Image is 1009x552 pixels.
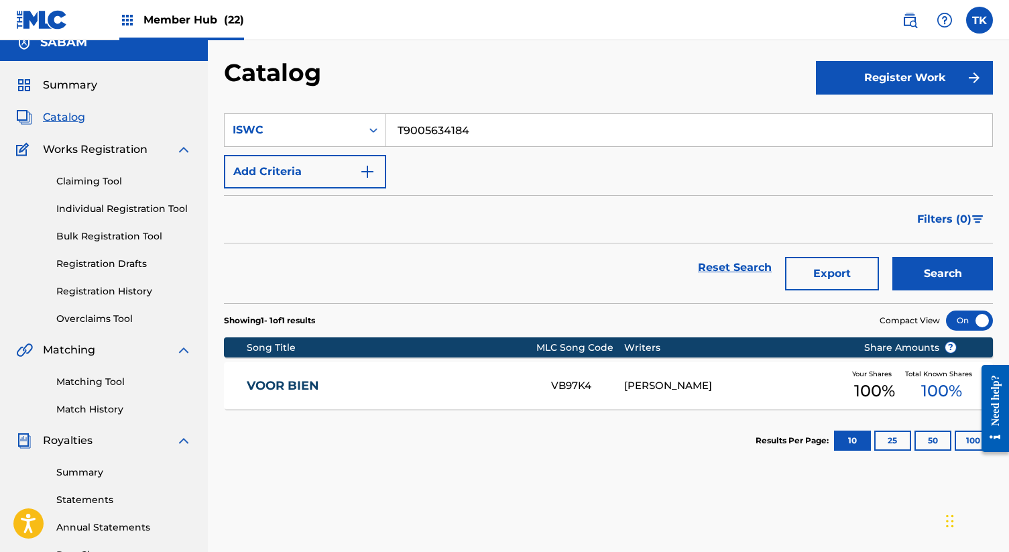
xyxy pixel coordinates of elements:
[43,142,147,158] span: Works Registration
[756,435,832,447] p: Results Per Page:
[43,433,93,449] span: Royalties
[16,109,32,125] img: Catalog
[224,58,328,88] h2: Catalog
[16,342,33,358] img: Matching
[56,402,192,417] a: Match History
[892,257,993,290] button: Search
[16,109,85,125] a: CatalogCatalog
[224,155,386,188] button: Add Criteria
[16,142,34,158] img: Works Registration
[691,253,778,282] a: Reset Search
[43,77,97,93] span: Summary
[233,122,353,138] div: ISWC
[16,35,32,51] img: Accounts
[56,375,192,389] a: Matching Tool
[56,284,192,298] a: Registration History
[852,369,897,379] span: Your Shares
[56,465,192,480] a: Summary
[56,520,192,535] a: Annual Statements
[966,7,993,34] div: User Menu
[834,431,871,451] button: 10
[880,315,940,327] span: Compact View
[966,70,982,86] img: f7272a7cc735f4ea7f67.svg
[971,355,1009,463] iframe: Resource Center
[536,341,624,355] div: MLC Song Code
[16,433,32,449] img: Royalties
[624,378,843,394] div: [PERSON_NAME]
[16,77,97,93] a: SummarySummary
[624,341,843,355] div: Writers
[864,341,957,355] span: Share Amounts
[119,12,135,28] img: Top Rightsholders
[955,431,992,451] button: 100
[874,431,911,451] button: 25
[224,113,993,303] form: Search Form
[176,142,192,158] img: expand
[224,315,315,327] p: Showing 1 - 1 of 1 results
[909,203,993,236] button: Filters (0)
[359,164,375,180] img: 9d2ae6d4665cec9f34b9.svg
[56,202,192,216] a: Individual Registration Tool
[785,257,879,290] button: Export
[16,77,32,93] img: Summary
[917,211,971,227] span: Filters ( 0 )
[854,379,895,403] span: 100 %
[56,257,192,271] a: Registration Drafts
[816,61,993,95] button: Register Work
[931,7,958,34] div: Help
[945,342,956,353] span: ?
[937,12,953,28] img: help
[56,493,192,507] a: Statements
[40,35,87,50] h5: SABAM
[56,229,192,243] a: Bulk Registration Tool
[43,109,85,125] span: Catalog
[16,10,68,30] img: MLC Logo
[942,488,1009,552] iframe: Chat Widget
[902,12,918,28] img: search
[43,342,95,358] span: Matching
[56,312,192,326] a: Overclaims Tool
[946,501,954,541] div: Drag
[176,433,192,449] img: expand
[143,12,244,27] span: Member Hub
[56,174,192,188] a: Claiming Tool
[247,378,533,394] a: VOOR BIEN
[896,7,923,34] a: Public Search
[921,379,962,403] span: 100 %
[224,13,244,26] span: (22)
[551,378,624,394] div: VB97K4
[972,215,984,223] img: filter
[914,431,951,451] button: 50
[247,341,536,355] div: Song Title
[176,342,192,358] img: expand
[905,369,977,379] span: Total Known Shares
